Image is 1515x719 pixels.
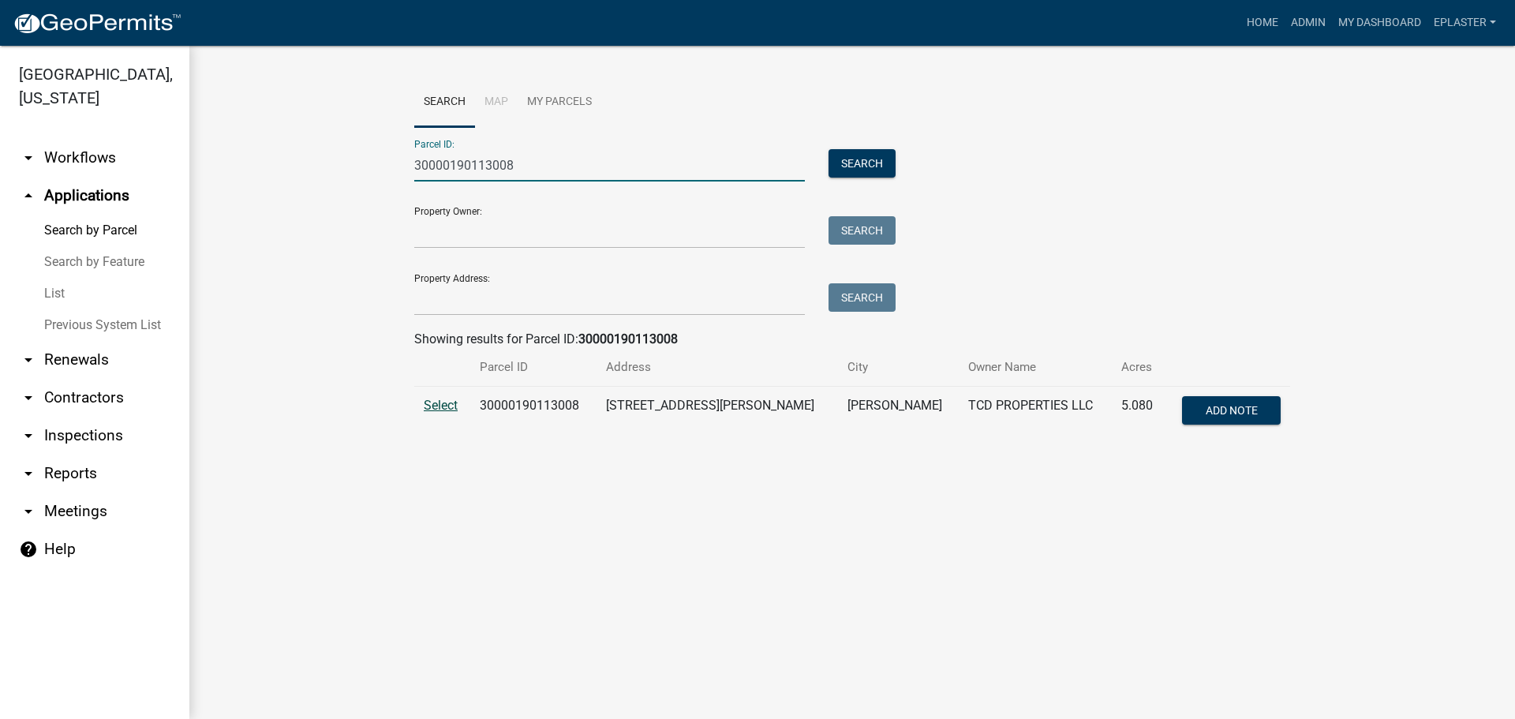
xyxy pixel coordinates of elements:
[1285,8,1332,38] a: Admin
[578,331,678,346] strong: 30000190113008
[959,387,1112,439] td: TCD PROPERTIES LLC
[19,426,38,445] i: arrow_drop_down
[470,349,596,386] th: Parcel ID
[959,349,1112,386] th: Owner Name
[597,349,838,386] th: Address
[19,502,38,521] i: arrow_drop_down
[19,148,38,167] i: arrow_drop_down
[19,540,38,559] i: help
[424,398,458,413] a: Select
[829,283,896,312] button: Search
[838,349,959,386] th: City
[1182,396,1281,425] button: Add Note
[470,387,596,439] td: 30000190113008
[414,77,475,128] a: Search
[1112,349,1165,386] th: Acres
[597,387,838,439] td: [STREET_ADDRESS][PERSON_NAME]
[19,186,38,205] i: arrow_drop_up
[829,216,896,245] button: Search
[829,149,896,178] button: Search
[1427,8,1502,38] a: eplaster
[19,350,38,369] i: arrow_drop_down
[1240,8,1285,38] a: Home
[19,388,38,407] i: arrow_drop_down
[1205,404,1257,417] span: Add Note
[838,387,959,439] td: [PERSON_NAME]
[518,77,601,128] a: My Parcels
[1112,387,1165,439] td: 5.080
[1332,8,1427,38] a: My Dashboard
[414,330,1290,349] div: Showing results for Parcel ID:
[19,464,38,483] i: arrow_drop_down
